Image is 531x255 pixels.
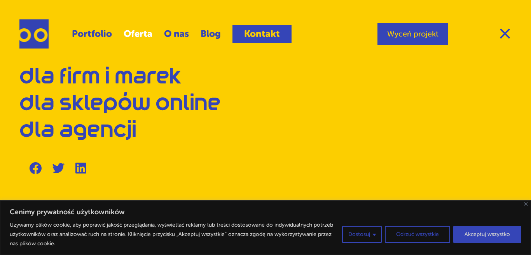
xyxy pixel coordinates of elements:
[10,220,336,248] p: Używamy plików cookie, aby poprawić jakość przeglądania, wyświetlać reklamy lub treści dostosowan...
[19,121,136,140] a: Dla agencji
[524,202,528,206] img: Close
[72,25,112,43] a: Portfolio
[232,25,292,43] a: Kontakt
[124,25,152,43] a: Oferta
[385,226,450,243] button: Odrzuć wszystkie
[19,19,49,49] img: Brandoo Group
[342,226,382,243] button: Dostosuj
[524,202,528,206] button: Blisko
[498,28,512,39] button: Close
[19,95,221,113] a: Dla sklepów online
[201,25,221,43] a: Blog
[377,23,448,45] a: Wyceń projekt
[10,207,521,217] p: Cenimy prywatność użytkowników
[19,68,182,86] a: Dla firm i marek
[453,226,521,243] button: Akceptuj wszystko
[164,25,189,43] a: O nas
